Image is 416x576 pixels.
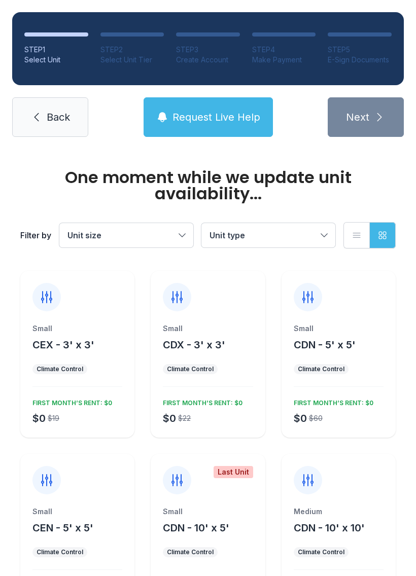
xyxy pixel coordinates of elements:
span: Back [47,110,70,124]
div: $0 [163,411,176,425]
div: Last Unit [214,466,253,478]
div: $22 [178,413,191,423]
div: Climate Control [167,548,214,556]
div: Small [294,323,384,334]
div: Select Unit [24,55,88,65]
button: CDN - 5' x 5' [294,338,356,352]
button: CEX - 3' x 3' [32,338,94,352]
div: Climate Control [37,365,83,373]
div: One moment while we update unit availability... [20,169,396,202]
div: Climate Control [37,548,83,556]
div: Small [32,323,122,334]
div: STEP 5 [328,45,392,55]
div: STEP 1 [24,45,88,55]
div: FIRST MONTH’S RENT: $0 [28,395,112,407]
div: STEP 3 [176,45,240,55]
div: $60 [309,413,323,423]
div: Make Payment [252,55,316,65]
button: CDN - 10' x 10' [294,521,365,535]
span: Unit size [67,230,101,240]
div: FIRST MONTH’S RENT: $0 [159,395,242,407]
button: CDN - 10' x 5' [163,521,229,535]
button: Unit type [201,223,335,247]
div: FIRST MONTH’S RENT: $0 [290,395,373,407]
div: Filter by [20,229,51,241]
div: Medium [294,507,384,517]
span: Unit type [210,230,245,240]
span: CDN - 5' x 5' [294,339,356,351]
div: E-Sign Documents [328,55,392,65]
div: STEP 2 [100,45,164,55]
div: Small [163,323,253,334]
div: Select Unit Tier [100,55,164,65]
div: STEP 4 [252,45,316,55]
span: CDX - 3' x 3' [163,339,225,351]
span: CDN - 10' x 5' [163,522,229,534]
div: Small [163,507,253,517]
div: Climate Control [298,548,344,556]
div: Small [32,507,122,517]
span: CEN - 5' x 5' [32,522,93,534]
button: CEN - 5' x 5' [32,521,93,535]
span: Request Live Help [172,110,260,124]
span: CEX - 3' x 3' [32,339,94,351]
div: Climate Control [167,365,214,373]
span: CDN - 10' x 10' [294,522,365,534]
div: Climate Control [298,365,344,373]
button: Unit size [59,223,193,247]
button: CDX - 3' x 3' [163,338,225,352]
div: $0 [294,411,307,425]
span: Next [346,110,369,124]
div: $19 [48,413,59,423]
div: Create Account [176,55,240,65]
div: $0 [32,411,46,425]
